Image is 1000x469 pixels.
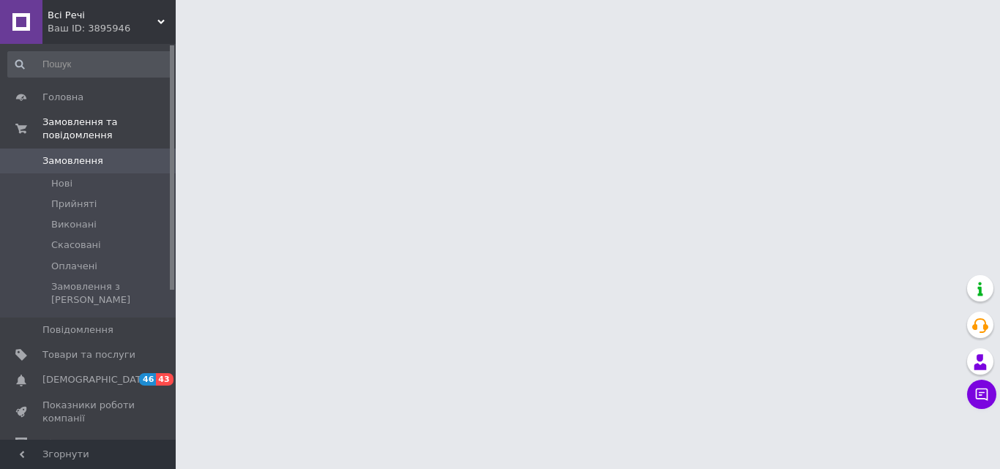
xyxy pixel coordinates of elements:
[51,260,97,273] span: Оплачені
[48,22,176,35] div: Ваш ID: 3895946
[51,198,97,211] span: Прийняті
[42,91,83,104] span: Головна
[51,177,72,190] span: Нові
[42,437,81,450] span: Відгуки
[967,380,996,409] button: Чат з покупцем
[42,348,135,361] span: Товари та послуги
[42,399,135,425] span: Показники роботи компанії
[51,280,171,307] span: Замовлення з [PERSON_NAME]
[51,218,97,231] span: Виконані
[42,154,103,168] span: Замовлення
[156,373,173,386] span: 43
[139,373,156,386] span: 46
[7,51,173,78] input: Пошук
[48,9,157,22] span: Всі Речі
[42,373,151,386] span: [DEMOGRAPHIC_DATA]
[51,239,101,252] span: Скасовані
[42,323,113,337] span: Повідомлення
[42,116,176,142] span: Замовлення та повідомлення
